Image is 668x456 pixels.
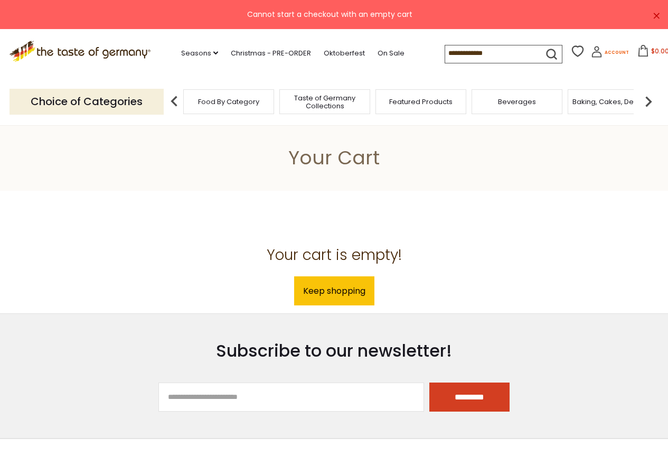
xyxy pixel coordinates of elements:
a: Account [591,46,629,61]
img: next arrow [638,91,659,112]
h2: Your cart is empty! [17,246,651,264]
a: × [653,13,660,19]
a: Featured Products [389,98,453,106]
a: Baking, Cakes, Desserts [572,98,654,106]
a: Seasons [181,48,218,59]
h1: Your Cart [33,146,635,170]
span: Account [605,50,629,55]
a: Keep shopping [294,276,374,305]
img: previous arrow [164,91,185,112]
div: Cannot start a checkout with an empty cart [8,8,651,21]
p: Choice of Categories [10,89,164,115]
a: Beverages [498,98,536,106]
a: Christmas - PRE-ORDER [231,48,311,59]
a: Oktoberfest [324,48,365,59]
a: Taste of Germany Collections [283,94,367,110]
h3: Subscribe to our newsletter! [158,340,510,361]
a: Food By Category [198,98,259,106]
a: On Sale [378,48,404,59]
